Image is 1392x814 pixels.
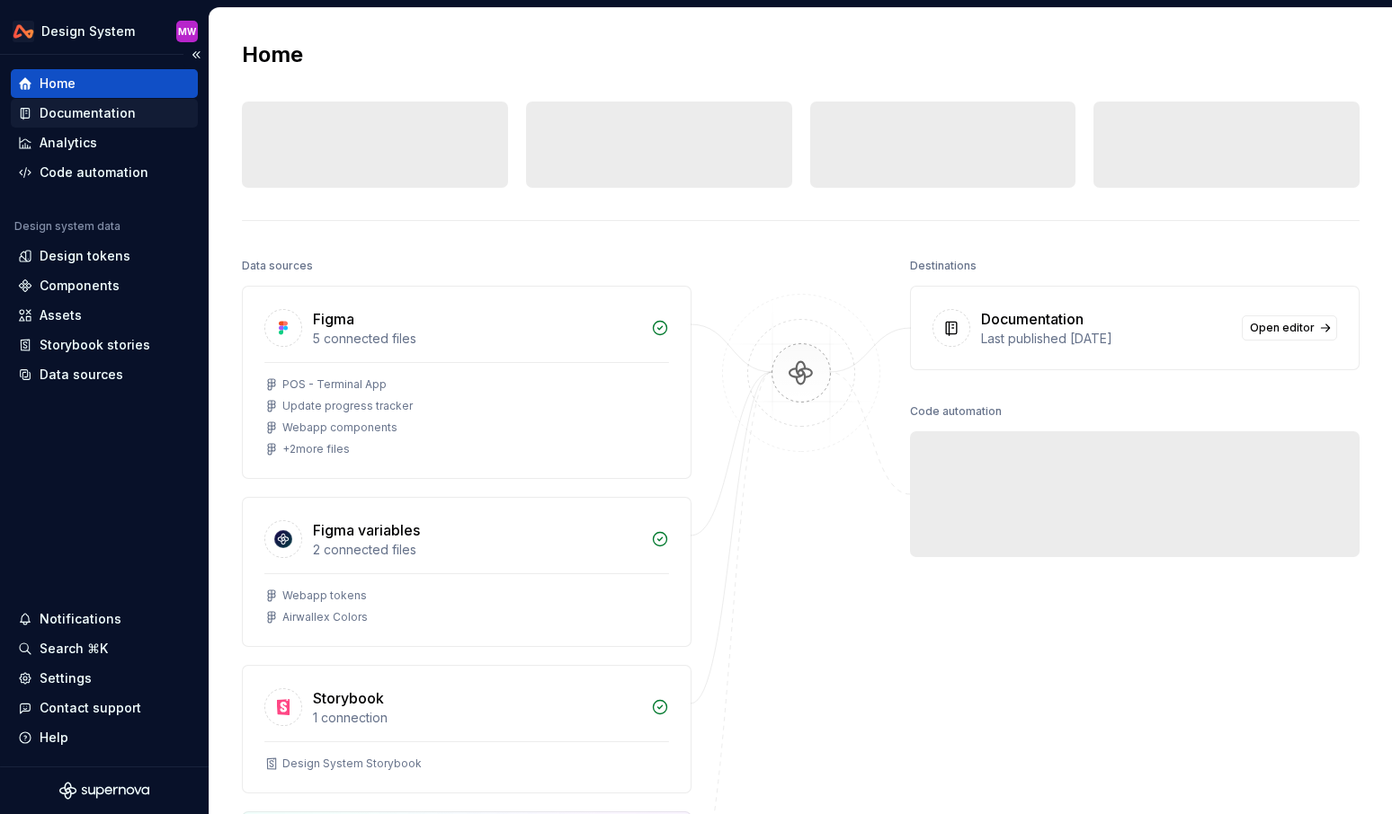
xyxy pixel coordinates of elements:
[11,360,198,389] a: Data sources
[242,40,303,69] h2: Home
[178,24,196,39] div: MW
[11,158,198,187] a: Code automation
[40,134,97,152] div: Analytics
[313,330,640,348] div: 5 connected files
[1242,315,1337,341] a: Open editor
[242,253,313,279] div: Data sources
[4,12,205,50] button: Design SystemMW
[282,756,422,771] div: Design System Storybook
[41,22,135,40] div: Design System
[282,399,413,413] div: Update progress tracker
[11,664,198,693] a: Settings
[40,366,123,384] div: Data sources
[40,669,92,687] div: Settings
[183,42,209,67] button: Collapse sidebar
[242,665,692,793] a: Storybook1 connectionDesign System Storybook
[981,308,1084,330] div: Documentation
[40,306,82,324] div: Assets
[1250,321,1315,335] span: Open editor
[910,399,1002,424] div: Code automation
[242,497,692,647] a: Figma variables2 connected filesWebapp tokensAirwallex Colors
[313,519,420,541] div: Figma variables
[40,277,120,295] div: Components
[282,442,350,456] div: + 2 more files
[11,128,198,157] a: Analytics
[11,271,198,300] a: Components
[11,242,198,270] a: Design tokens
[11,331,198,359] a: Storybook stories
[11,634,198,663] button: Search ⌘K
[282,588,367,603] div: Webapp tokens
[40,729,68,747] div: Help
[11,694,198,722] button: Contact support
[11,723,198,752] button: Help
[313,687,384,709] div: Storybook
[282,377,387,392] div: POS - Terminal App
[313,541,640,559] div: 2 connected files
[14,219,120,234] div: Design system data
[40,336,150,354] div: Storybook stories
[981,330,1231,348] div: Last published [DATE]
[313,709,640,727] div: 1 connection
[40,75,76,93] div: Home
[40,699,141,717] div: Contact support
[40,610,121,628] div: Notifications
[13,21,34,42] img: 0733df7c-e17f-4421-95a9-ced236ef1ff0.png
[313,308,354,330] div: Figma
[59,782,149,800] svg: Supernova Logo
[282,420,397,435] div: Webapp components
[40,164,148,181] div: Code automation
[40,104,136,122] div: Documentation
[11,69,198,98] a: Home
[40,247,130,265] div: Design tokens
[11,301,198,330] a: Assets
[11,605,198,633] button: Notifications
[40,640,108,658] div: Search ⌘K
[910,253,977,279] div: Destinations
[242,286,692,479] a: Figma5 connected filesPOS - Terminal AppUpdate progress trackerWebapp components+2more files
[282,610,368,624] div: Airwallex Colors
[11,99,198,128] a: Documentation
